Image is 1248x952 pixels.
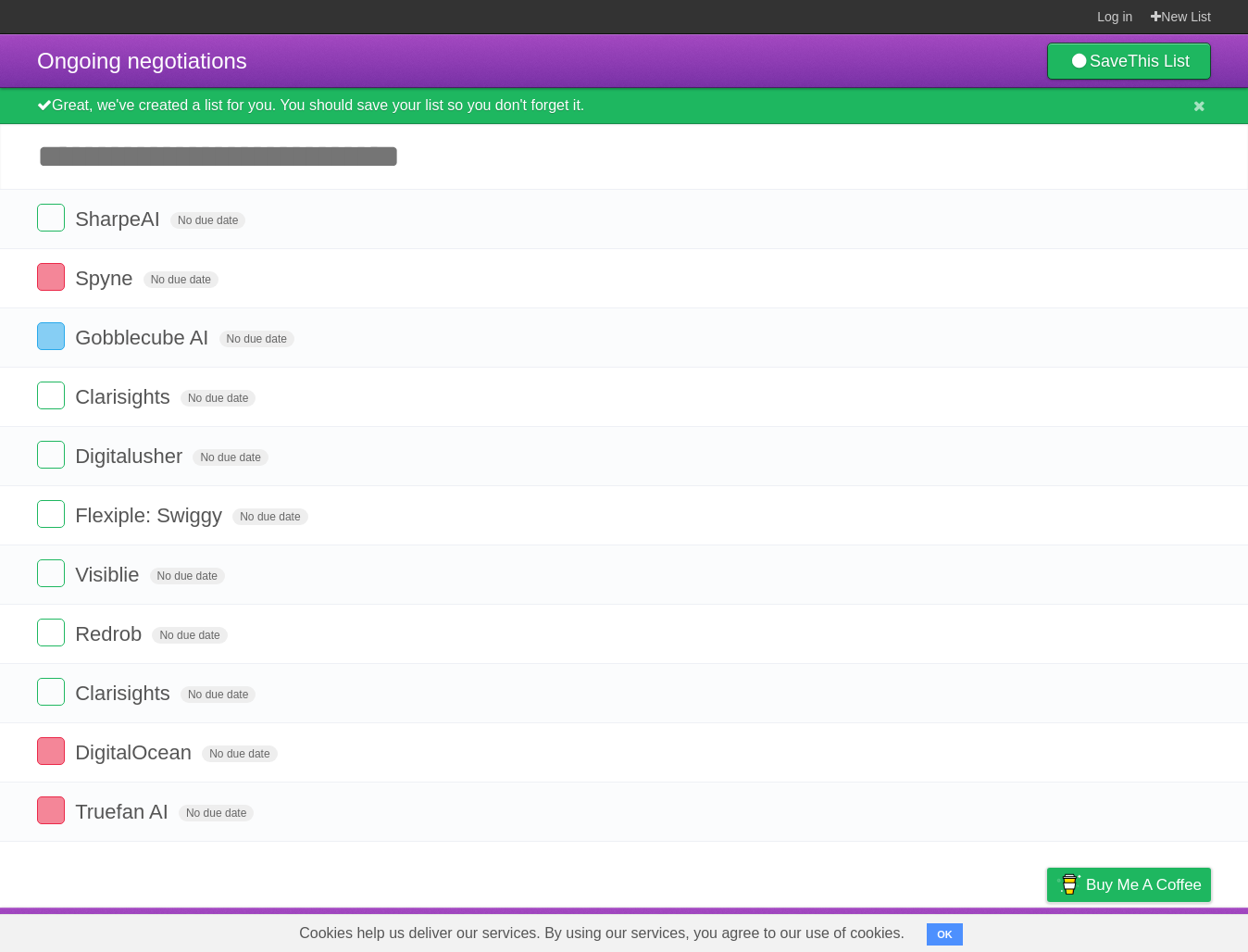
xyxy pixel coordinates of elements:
[75,622,146,645] span: Redrob
[219,331,294,347] span: No due date
[37,48,247,73] span: Ongoing negotiations
[181,390,256,407] span: No due date
[37,441,65,469] label: Done
[75,682,175,705] span: Clarisights
[232,508,307,525] span: No due date
[37,796,65,824] label: Done
[75,326,213,349] span: Gobblecube AI
[1086,869,1202,901] span: Buy me a coffee
[179,805,254,821] span: No due date
[862,912,937,947] a: Developers
[960,912,1001,947] a: Terms
[1056,869,1081,900] img: Buy me a coffee
[1094,912,1211,947] a: Suggest a feature
[75,445,187,468] span: Digitalusher
[37,737,65,765] label: Done
[37,204,65,232] label: Done
[1047,868,1211,902] a: Buy me a coffee
[37,500,65,528] label: Done
[37,559,65,587] label: Done
[75,563,144,586] span: Visiblie
[927,923,963,946] button: OK
[75,267,137,290] span: Spyne
[37,322,65,350] label: Done
[181,686,256,703] span: No due date
[152,627,227,644] span: No due date
[75,504,227,527] span: Flexiple: Swiggy
[37,678,65,706] label: Done
[170,212,245,229] span: No due date
[202,745,277,762] span: No due date
[150,568,225,584] span: No due date
[37,619,65,646] label: Done
[801,912,840,947] a: About
[1047,43,1211,80] a: SaveThis List
[1023,912,1071,947] a: Privacy
[75,207,165,231] span: SharpeAI
[37,382,65,409] label: Done
[75,800,173,823] span: Truefan AI
[75,741,196,764] span: DigitalOcean
[37,263,65,291] label: Done
[281,915,923,952] span: Cookies help us deliver our services. By using our services, you agree to our use of cookies.
[193,449,268,466] span: No due date
[144,271,218,288] span: No due date
[75,385,175,408] span: Clarisights
[1128,52,1190,70] b: This List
